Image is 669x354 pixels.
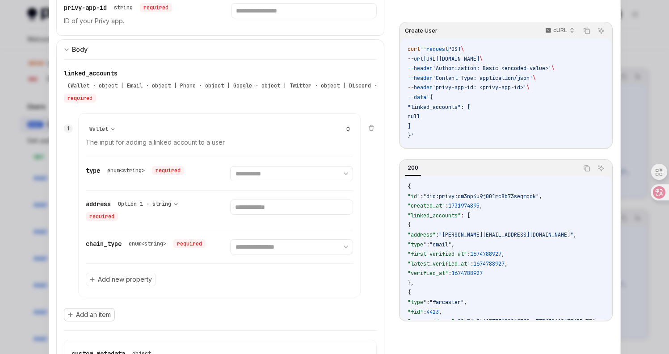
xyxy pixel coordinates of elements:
[581,162,593,174] button: Copy the contents from the code block
[439,308,442,316] span: ,
[423,55,480,62] span: [URL][DOMAIN_NAME]
[420,193,423,200] span: :
[480,55,483,62] span: \
[408,308,423,316] span: "fid"
[173,239,206,248] div: required
[107,167,145,174] div: enum<string>
[56,39,385,59] button: expand input section
[426,308,439,316] span: 4423
[408,75,433,82] span: --header
[86,166,184,175] div: type
[461,212,470,219] span: : [
[408,94,426,101] span: --data
[408,202,445,209] span: "created_at"
[433,75,533,82] span: 'Content-Type: application/json'
[451,241,454,248] span: ,
[64,69,118,77] span: linked_accounts
[140,3,172,12] div: required
[405,27,438,34] span: Create User
[445,202,448,209] span: :
[423,308,426,316] span: :
[64,3,172,12] div: privy-app-id
[505,260,508,267] span: ,
[129,240,166,247] div: enum<string>
[533,75,536,82] span: \
[408,84,433,91] span: --header
[526,84,530,91] span: \
[540,23,578,38] button: cURL
[448,202,480,209] span: 1731974895
[408,260,470,267] span: "latest_verified_at"
[433,65,551,72] span: 'Authorization: Basic <encoded-value>'
[408,270,448,277] span: "verified_at"
[448,46,461,53] span: POST
[72,44,88,55] div: Body
[426,299,429,306] span: :
[595,162,607,174] button: Ask AI
[408,318,454,325] span: "owner_address"
[76,310,111,319] span: Add an item
[408,289,411,296] span: {
[480,202,483,209] span: ,
[86,239,206,248] div: chain_type
[501,250,505,258] span: ,
[114,4,133,11] div: string
[408,193,420,200] span: "id"
[581,25,593,37] button: Copy the contents from the code block
[408,104,470,111] span: "linked_accounts": [
[433,84,526,91] span: 'privy-app-id: <privy-app-id>'
[439,231,573,238] span: "[PERSON_NAME][EMAIL_ADDRESS][DOMAIN_NAME]"
[408,46,420,53] span: curl
[448,270,451,277] span: :
[64,308,115,321] button: Add an item
[408,250,467,258] span: "first_verified_at"
[470,260,473,267] span: :
[458,318,595,325] span: "0xE6bFb4137F3A8C069F98cc775f324A84FE45FdFF"
[408,279,414,287] span: },
[408,132,414,139] span: }'
[408,113,420,120] span: null
[64,94,96,103] div: required
[408,221,411,229] span: {
[429,299,464,306] span: "farcaster"
[573,231,576,238] span: ,
[408,299,426,306] span: "type"
[152,166,184,175] div: required
[473,260,505,267] span: 1674788927
[426,94,433,101] span: '{
[86,212,118,221] div: required
[426,241,429,248] span: :
[408,231,436,238] span: "address"
[454,318,458,325] span: :
[429,241,451,248] span: "email"
[64,4,107,12] span: privy-app-id
[86,273,156,286] button: Add new property
[420,46,448,53] span: --request
[436,231,439,238] span: :
[461,46,464,53] span: \
[464,299,467,306] span: ,
[98,275,152,284] span: Add new property
[86,200,209,221] div: address
[553,27,567,34] p: cURL
[539,193,542,200] span: ,
[86,200,111,208] span: address
[64,69,377,103] div: linked_accounts
[408,65,433,72] span: --header
[595,318,598,325] span: ,
[408,212,461,219] span: "linked_accounts"
[467,250,470,258] span: :
[551,65,555,72] span: \
[423,193,539,200] span: "did:privy:cm3np4u9j001rc8b73seqmqqk"
[408,241,426,248] span: "type"
[408,183,411,190] span: {
[408,123,411,130] span: ]
[86,137,353,148] p: The input for adding a linked account to a user.
[86,240,122,248] span: chain_type
[470,250,501,258] span: 1674788927
[408,55,423,62] span: --url
[86,167,100,175] span: type
[595,25,607,37] button: Ask AI
[405,162,421,173] div: 200
[451,270,483,277] span: 1674788927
